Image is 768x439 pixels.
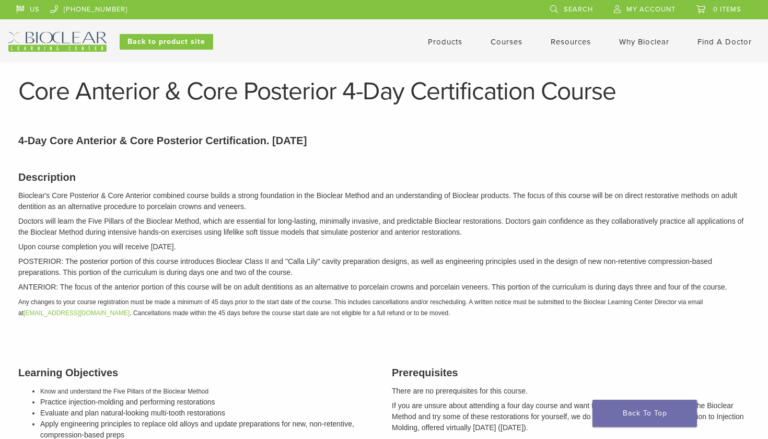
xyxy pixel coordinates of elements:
em: Any changes to your course registration must be made a minimum of 45 days prior to the start date... [18,298,703,317]
span: 0 items [713,5,741,14]
a: Why Bioclear [619,37,669,47]
a: Back To Top [592,400,697,427]
p: If you are unsure about attending a four day course and want to learn the initial Five Pillars of... [392,400,750,433]
a: [EMAIL_ADDRESS][DOMAIN_NAME] [24,309,130,317]
a: Back to product site [120,34,213,50]
a: Resources [551,37,591,47]
p: Bioclear's Core Posterior & Core Anterior combined course builds a strong foundation in the Biocl... [18,190,750,212]
p: 4-Day Core Anterior & Core Posterior Certification. [DATE] [18,133,750,148]
p: Upon course completion you will receive [DATE]. [18,241,750,252]
span: Know and understand the Five Pillars of the Bioclear Method [40,388,208,395]
p: POSTERIOR: The posterior portion of this course introduces Bioclear Class II and "Calla Lily" cav... [18,256,750,278]
span: Search [564,5,593,14]
li: Practice injection-molding and performing restorations [40,397,376,408]
p: There are no prerequisites for this course. [392,386,750,397]
h3: Description [18,169,750,185]
a: Products [428,37,462,47]
h1: Core Anterior & Core Posterior 4-Day Certification Course [18,79,750,104]
a: Courses [491,37,522,47]
h3: Learning Objectives [18,365,376,380]
a: Find A Doctor [697,37,752,47]
span: My Account [626,5,676,14]
p: Doctors will learn the Five Pillars of the Bioclear Method, which are essential for long-lasting,... [18,216,750,238]
li: Evaluate and plan natural-looking multi-tooth restorations [40,408,376,419]
img: Bioclear [8,32,107,52]
p: ANTERIOR: The focus of the anterior portion of this course will be on adult dentitions as an alte... [18,282,750,293]
h3: Prerequisites [392,365,750,380]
